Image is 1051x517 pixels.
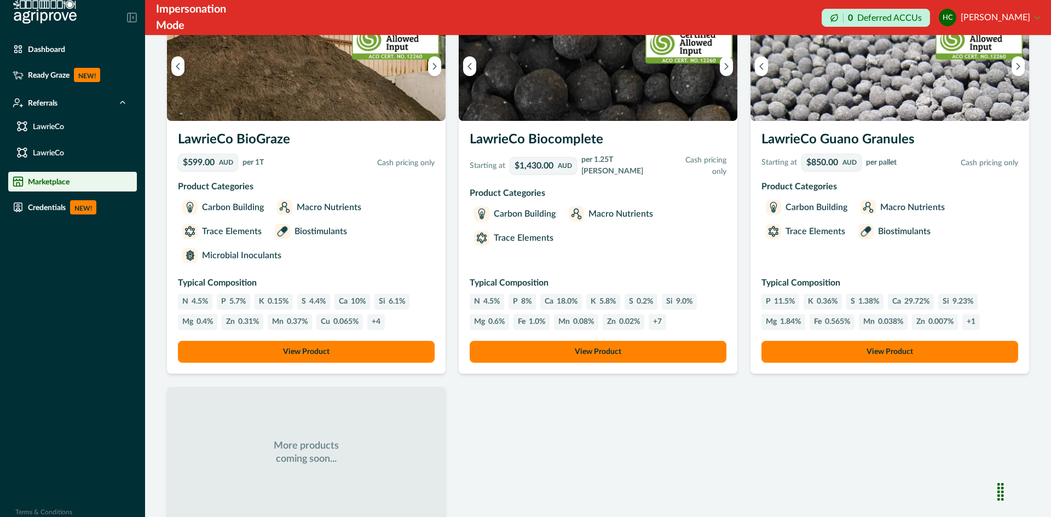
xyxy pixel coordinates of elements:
img: Trace Elements [476,233,487,243]
p: Zn [607,316,616,328]
p: 18.0% [557,296,578,307]
p: 9.0% [676,296,692,307]
img: Carbon Building [184,202,195,213]
p: Trace Elements [202,225,262,238]
button: Previous image [463,56,476,76]
p: Product Categories [470,187,726,200]
p: S [851,296,855,307]
p: 0.02% [619,316,640,328]
p: 8% [521,296,532,307]
p: Mn [558,316,570,328]
h3: LawrieCo Guano Granules [761,130,1018,154]
p: More products coming soon... [274,439,339,466]
p: 4.4% [309,296,326,307]
p: NEW! [74,68,100,82]
p: 0 [848,14,853,22]
p: Mg [766,316,777,328]
p: P [766,296,771,307]
p: 0.08% [573,316,594,328]
p: K [808,296,813,307]
p: + 4 [372,316,380,328]
p: Referrals [28,98,57,107]
p: Macro Nutrients [880,201,945,214]
p: Si [379,296,385,307]
p: NEW! [70,200,96,214]
p: $599.00 [183,158,215,167]
p: K [259,296,264,307]
p: Ca [339,296,348,307]
a: Ready GrazeNEW! [8,63,137,86]
p: Trace Elements [494,231,553,245]
div: Impersonation Mode [156,1,253,34]
p: Cash pricing only [901,158,1018,169]
button: Next image [428,56,441,76]
p: + 7 [653,316,662,328]
p: Cash pricing only [268,158,435,169]
p: 4.5% [192,296,208,307]
p: Mn [272,316,284,328]
p: 29.72% [904,296,929,307]
img: Biostimulants [277,226,288,237]
p: Typical Composition [761,276,1018,289]
p: Product Categories [178,180,435,193]
p: Macro Nutrients [588,207,653,220]
p: 1.0% [529,316,545,328]
div: Chat Widget [996,464,1051,517]
p: 0.15% [268,296,288,307]
a: View Product [470,341,726,363]
img: Microbial Inoculants [184,250,195,261]
p: Zn [916,316,925,328]
p: 6.1% [389,296,405,307]
p: 0.37% [287,316,308,328]
p: P [513,296,518,307]
p: AUD [219,159,233,166]
p: Cash pricing only [672,155,726,178]
p: 0.36% [817,296,838,307]
p: Fe [518,316,525,328]
p: Mg [474,316,485,328]
p: Ca [545,296,553,307]
button: View Product [761,341,1018,363]
p: 5.7% [229,296,246,307]
div: Drag [992,475,1009,508]
p: per pallet [866,157,897,169]
a: CredentialsNEW! [8,196,137,219]
p: $1,430.00 [515,161,553,170]
p: Product Categories [761,180,1018,193]
button: View Product [178,341,435,363]
h3: LawrieCo BioGraze [178,130,435,154]
a: Marketplace [8,172,137,191]
img: Macro Nutrients [279,202,290,213]
p: 1.38% [858,296,879,307]
img: Carbon Building [476,208,487,219]
p: Ca [892,296,901,307]
p: 0.065% [333,316,359,328]
p: S [302,296,306,307]
p: Credentials [28,203,66,212]
p: 5.8% [599,296,616,307]
button: Previous image [755,56,768,76]
p: + 1 [967,316,975,328]
p: Biostimulants [294,225,347,238]
p: 0.31% [238,316,259,328]
p: 9.23% [952,296,973,307]
a: Terms & Conditions [15,509,72,515]
p: per 1T [242,157,264,169]
a: LawrieCo [13,141,132,163]
img: Carbon Building [768,202,779,213]
p: Carbon Building [202,201,264,214]
p: Trace Elements [786,225,845,238]
p: Carbon Building [786,201,847,214]
p: Mn [863,316,875,328]
button: Next image [720,56,733,76]
img: Macro Nutrients [571,208,582,219]
p: Macro Nutrients [297,201,361,214]
p: 11.5% [774,296,795,307]
p: Zn [226,316,235,328]
p: AUD [842,159,857,166]
p: N [182,296,188,307]
p: $850.00 [806,158,838,167]
p: 0.6% [488,316,505,328]
img: Trace Elements [768,226,779,237]
p: LawrieCo [33,121,64,133]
